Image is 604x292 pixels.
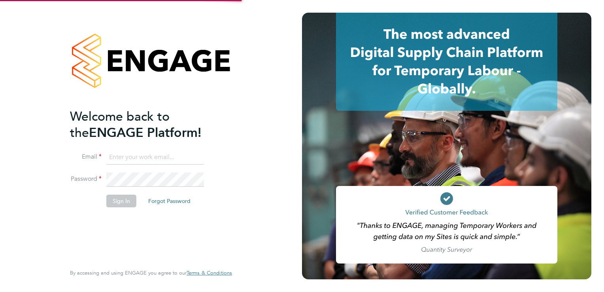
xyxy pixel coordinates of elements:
label: Email [70,153,102,161]
input: Enter your work email... [106,150,204,165]
span: By accessing and using ENGAGE you agree to our [70,269,232,276]
span: Terms & Conditions [187,269,232,276]
span: Welcome back to the [70,109,170,140]
label: Password [70,175,102,183]
button: Sign In [106,195,136,207]
button: Forgot Password [142,195,197,207]
a: Terms & Conditions [187,270,232,276]
h2: ENGAGE Platform! [70,108,224,141]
